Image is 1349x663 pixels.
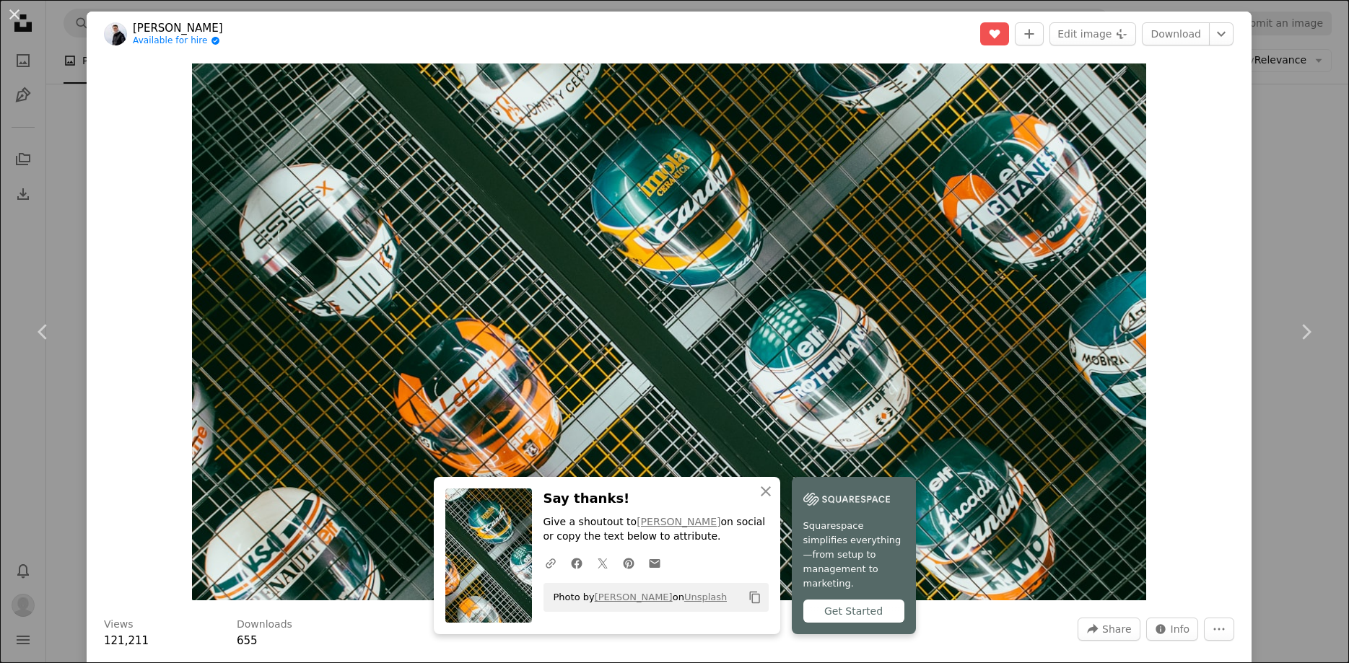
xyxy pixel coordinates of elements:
button: Unlike [980,22,1009,45]
span: Info [1171,618,1190,640]
span: Squarespace simplifies everything—from setup to management to marketing. [803,519,904,591]
a: Squarespace simplifies everything—from setup to management to marketing.Get Started [792,477,916,634]
button: Edit image [1049,22,1136,45]
button: Stats about this image [1146,618,1199,641]
a: Available for hire [133,35,223,47]
a: Next [1262,263,1349,401]
a: Share on Facebook [564,548,590,577]
a: Download [1142,22,1210,45]
a: [PERSON_NAME] [637,516,720,527]
img: file-1747939142011-51e5cc87e3c9 [803,488,890,510]
h3: Say thanks! [543,488,769,509]
a: [PERSON_NAME] [595,592,673,602]
a: [PERSON_NAME] [133,21,223,35]
p: Give a shoutout to on social or copy the text below to attribute. [543,515,769,544]
span: Share [1102,618,1131,640]
button: Copy to clipboard [743,585,767,610]
span: 121,211 [104,634,149,647]
div: Get Started [803,600,904,623]
span: 655 [237,634,258,647]
img: a group of different colored helmets on a metal grate [192,63,1147,600]
h3: Views [104,618,134,632]
span: Photo by on [546,586,728,609]
a: Share on Twitter [590,548,616,577]
a: Unsplash [684,592,727,602]
img: Go to Niels Baars's profile [104,22,127,45]
button: Add to Collection [1015,22,1044,45]
a: Share over email [642,548,668,577]
button: More Actions [1204,618,1234,641]
button: Share this image [1078,618,1140,641]
a: Share on Pinterest [616,548,642,577]
button: Choose download size [1209,22,1234,45]
button: Zoom in on this image [192,63,1147,600]
h3: Downloads [237,618,292,632]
